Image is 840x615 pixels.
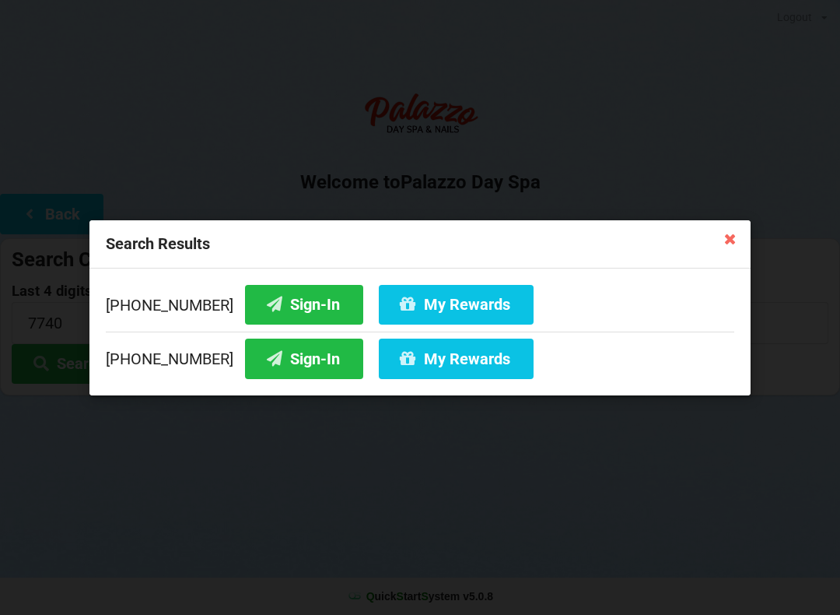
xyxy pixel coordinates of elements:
button: Sign-In [245,339,363,378]
button: My Rewards [379,284,534,324]
button: My Rewards [379,339,534,378]
div: [PHONE_NUMBER] [106,331,734,378]
div: Search Results [89,220,751,269]
button: Sign-In [245,284,363,324]
div: [PHONE_NUMBER] [106,284,734,331]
